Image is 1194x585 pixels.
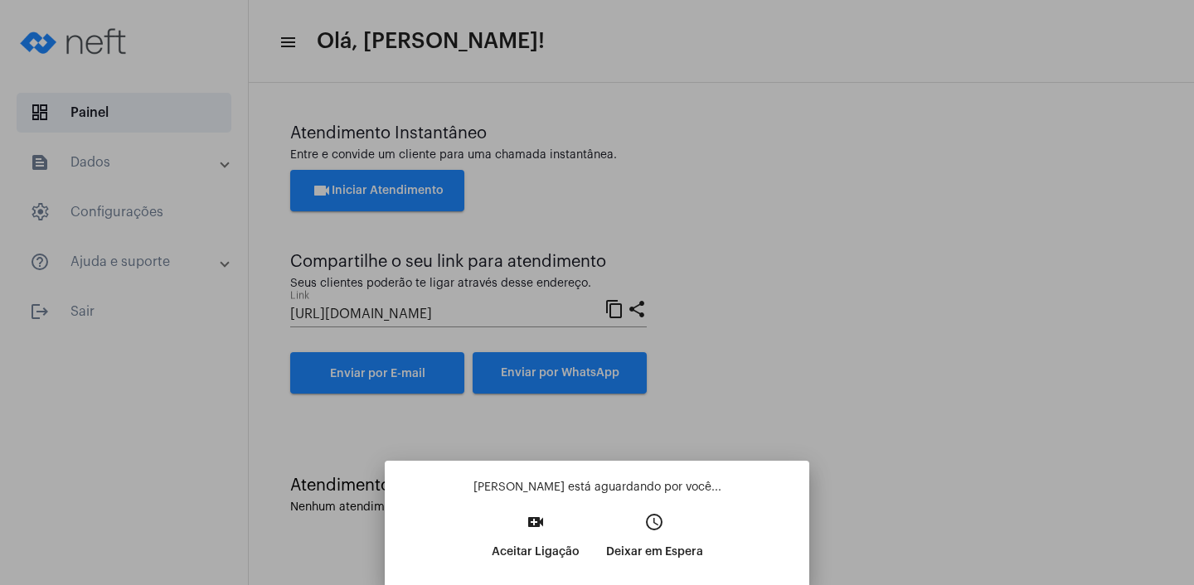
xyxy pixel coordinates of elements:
mat-icon: access_time [644,512,664,532]
button: Aceitar Ligação [478,507,593,578]
button: Deixar em Espera [593,507,716,578]
p: [PERSON_NAME] está aguardando por você... [398,479,796,496]
p: Deixar em Espera [606,537,703,567]
mat-icon: video_call [526,512,546,532]
p: Aceitar Ligação [492,537,580,567]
